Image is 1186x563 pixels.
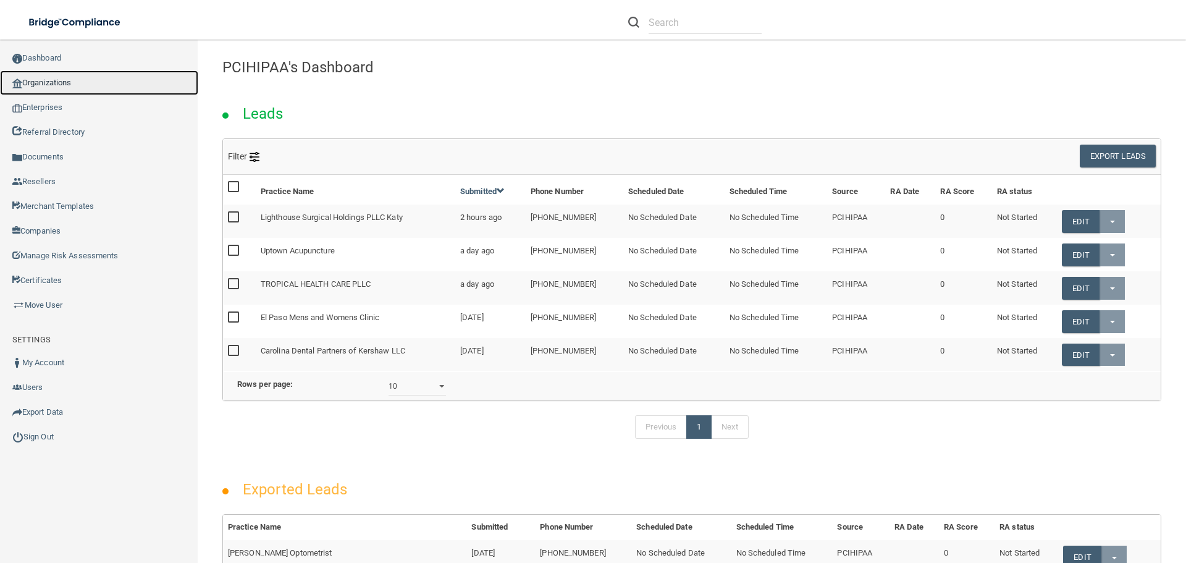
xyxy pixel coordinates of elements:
[635,415,687,439] a: Previous
[12,358,22,368] img: ic_user_dark.df1a06c3.png
[628,17,639,28] img: ic-search.3b580494.png
[711,415,748,439] a: Next
[1062,243,1100,266] a: Edit
[935,271,992,305] td: 0
[230,472,360,507] h2: Exported Leads
[466,515,535,540] th: Submitted
[1062,210,1100,233] a: Edit
[725,175,827,205] th: Scheduled Time
[686,415,712,439] a: 1
[460,187,505,196] a: Submitted
[1062,277,1100,300] a: Edit
[455,238,526,271] td: a day ago
[935,238,992,271] td: 0
[725,205,827,238] td: No Scheduled Time
[526,338,623,371] td: [PHONE_NUMBER]
[889,515,939,540] th: RA Date
[992,338,1057,371] td: Not Started
[228,151,259,161] span: Filter
[725,271,827,305] td: No Scheduled Time
[256,205,455,238] td: Lighthouse Surgical Holdings PLLC Katy
[725,338,827,371] td: No Scheduled Time
[12,54,22,64] img: ic_dashboard_dark.d01f4a41.png
[623,271,725,305] td: No Scheduled Date
[995,515,1058,540] th: RA status
[455,338,526,371] td: [DATE]
[827,238,885,271] td: PCIHIPAA
[623,305,725,338] td: No Scheduled Date
[12,78,22,88] img: organization-icon.f8decf85.png
[623,205,725,238] td: No Scheduled Date
[827,338,885,371] td: PCIHIPAA
[832,515,889,540] th: Source
[455,205,526,238] td: 2 hours ago
[631,515,731,540] th: Scheduled Date
[1062,344,1100,366] a: Edit
[935,338,992,371] td: 0
[885,175,935,205] th: RA Date
[256,175,455,205] th: Practice Name
[12,177,22,187] img: ic_reseller.de258add.png
[256,338,455,371] td: Carolina Dental Partners of Kershaw LLC
[1062,310,1100,333] a: Edit
[526,238,623,271] td: [PHONE_NUMBER]
[992,175,1057,205] th: RA status
[526,271,623,305] td: [PHONE_NUMBER]
[623,338,725,371] td: No Scheduled Date
[992,305,1057,338] td: Not Started
[19,10,132,35] img: bridge_compliance_login_screen.278c3ca4.svg
[526,205,623,238] td: [PHONE_NUMBER]
[12,407,22,417] img: icon-export.b9366987.png
[1080,145,1156,167] button: Export Leads
[223,515,466,540] th: Practice Name
[12,104,22,112] img: enterprise.0d942306.png
[12,431,23,442] img: ic_power_dark.7ecde6b1.png
[827,305,885,338] td: PCIHIPAA
[455,305,526,338] td: [DATE]
[972,475,1171,525] iframe: Drift Widget Chat Controller
[992,238,1057,271] td: Not Started
[250,152,259,162] img: icon-filter@2x.21656d0b.png
[725,305,827,338] td: No Scheduled Time
[256,271,455,305] td: TROPICAL HEALTH CARE PLLC
[526,305,623,338] td: [PHONE_NUMBER]
[939,515,995,540] th: RA Score
[649,11,762,34] input: Search
[12,383,22,392] img: icon-users.e205127d.png
[12,332,51,347] label: SETTINGS
[12,153,22,163] img: icon-documents.8dae5593.png
[237,379,293,389] b: Rows per page:
[992,271,1057,305] td: Not Started
[12,299,25,311] img: briefcase.64adab9b.png
[731,515,833,540] th: Scheduled Time
[935,205,992,238] td: 0
[623,175,725,205] th: Scheduled Date
[827,205,885,238] td: PCIHIPAA
[935,305,992,338] td: 0
[935,175,992,205] th: RA Score
[827,271,885,305] td: PCIHIPAA
[455,271,526,305] td: a day ago
[535,515,631,540] th: Phone Number
[827,175,885,205] th: Source
[256,305,455,338] td: El Paso Mens and Womens Clinic
[230,96,296,131] h2: Leads
[222,59,1161,75] h4: PCIHIPAA's Dashboard
[992,205,1057,238] td: Not Started
[725,238,827,271] td: No Scheduled Time
[526,175,623,205] th: Phone Number
[256,238,455,271] td: Uptown Acupuncture
[623,238,725,271] td: No Scheduled Date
